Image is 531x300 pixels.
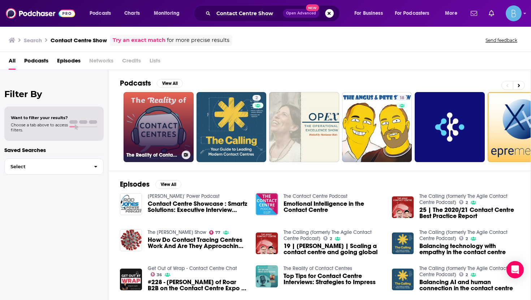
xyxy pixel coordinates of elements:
[4,89,104,99] h2: Filter By
[392,232,414,255] img: Balancing technology with empathy in the contact centre
[150,55,160,70] span: Lists
[200,5,347,22] div: Search podcasts, credits, & more...
[400,95,404,102] span: 18
[6,6,75,20] a: Podchaser - Follow, Share and Rate Podcasts
[459,272,468,277] a: 2
[157,79,183,88] button: View All
[392,196,414,218] img: 25 | The 2020/21 Contact Centre Best Practice Report
[148,279,247,291] span: #228 - [PERSON_NAME] of Roar B2B on the Contact Centre Expo & The Next CX Summit
[120,269,142,291] img: #228 - Hannah Russell of Roar B2B on the Contact Centre Expo & The Next CX Summit
[349,8,392,19] button: open menu
[284,201,383,213] a: Emotional Intelligence in the Contact Centre
[24,55,48,70] a: Podcasts
[124,92,194,162] a: The Reality of Contact Centres
[124,8,140,18] span: Charts
[506,261,524,278] div: Open Intercom Messenger
[445,8,457,18] span: More
[9,55,16,70] a: All
[252,95,261,101] a: 2
[419,279,519,291] a: Balancing AI and human connection in the contact centre
[468,7,480,19] a: Show notifications dropdown
[419,243,519,255] a: Balancing technology with empathy in the contact centre
[284,273,383,285] a: Top Tips for Contact Centre Interviews: Strategies to Impress
[392,269,414,291] img: Balancing AI and human connection in the contact centre
[4,158,104,175] button: Select
[120,8,144,19] a: Charts
[284,243,383,255] span: 19 | [PERSON_NAME] | Scaling a contact centre and going global
[148,193,220,199] a: Rod Jones' Power Podcast
[120,180,181,189] a: EpisodesView All
[120,79,151,88] h2: Podcasts
[148,201,247,213] a: Contact Centre Showcase : Smartz Solutions: Executive Interview 22 February 2021
[286,12,316,15] span: Open Advanced
[85,8,120,19] button: open menu
[483,37,519,43] button: Send feedback
[419,229,508,242] a: The Calling (formerly The Agile Contact Centre Podcast)
[5,164,88,169] span: Select
[419,207,519,219] a: 25 | The 2020/21 Contact Centre Best Practice Report
[11,122,68,132] span: Choose a tab above to access filters.
[486,7,497,19] a: Show notifications dropdown
[390,8,440,19] button: open menu
[506,5,522,21] img: User Profile
[4,147,104,153] p: Saved Searches
[397,95,407,101] a: 18
[154,8,180,18] span: Monitoring
[255,95,258,102] span: 2
[151,272,162,277] a: 36
[126,152,179,158] h3: The Reality of Contact Centres
[284,229,372,242] a: The Calling (formerly The Agile Contact Centre Podcast)
[323,236,332,240] a: 2
[306,4,319,11] span: New
[215,231,220,234] span: 77
[113,36,165,44] a: Try an exact match
[148,201,247,213] span: Contact Centre Showcase : Smartz Solutions: Executive Interview [DATE]
[155,180,181,189] button: View All
[57,55,81,70] a: Episodes
[148,237,247,249] span: How Do Contact Tracing Centres Work And Are They Approaching Capacity?
[120,180,150,189] h2: Episodes
[256,193,278,215] img: Emotional Intelligence in the Contact Centre
[209,230,221,235] a: 77
[256,232,278,255] img: 19 | Gregor Hartnell | Scaling a contact centre and going global
[342,92,412,162] a: 18
[197,92,267,162] a: 2
[120,79,183,88] a: PodcastsView All
[506,5,522,21] button: Show profile menu
[466,201,468,204] span: 2
[330,237,332,240] span: 2
[157,273,162,277] span: 36
[167,36,229,44] span: for more precise results
[284,193,347,199] a: The Contact Centre Podcast
[354,8,383,18] span: For Business
[284,243,383,255] a: 19 | Gregor Hartnell | Scaling a contact centre and going global
[256,265,278,287] img: Top Tips for Contact Centre Interviews: Strategies to Impress
[284,265,352,271] a: The Reality of Contact Centres
[24,37,42,44] h3: Search
[213,8,283,19] input: Search podcasts, credits, & more...
[148,279,247,291] a: #228 - Hannah Russell of Roar B2B on the Contact Centre Expo & The Next CX Summit
[149,8,189,19] button: open menu
[51,37,107,44] h3: Contact Centre Show
[89,55,113,70] span: Networks
[440,8,466,19] button: open menu
[148,229,206,235] a: The Pat Kenny Show
[395,8,429,18] span: For Podcasters
[122,55,141,70] span: Credits
[120,193,142,215] img: Contact Centre Showcase : Smartz Solutions: Executive Interview 22 February 2021
[459,200,468,204] a: 2
[120,229,142,251] a: How Do Contact Tracing Centres Work And Are They Approaching Capacity?
[90,8,111,18] span: Podcasts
